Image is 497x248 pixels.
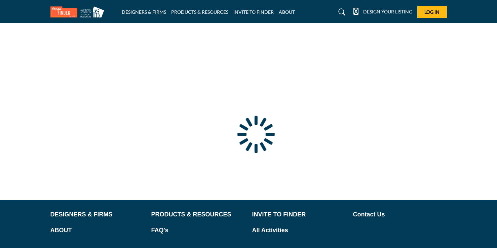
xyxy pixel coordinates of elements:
a: Search [332,7,350,17]
a: DESIGNERS & FIRMS [122,9,166,15]
a: PRODUCTS & RESOURCES [171,9,228,15]
span: Log In [424,9,439,15]
a: INVITE TO FINDER [252,210,346,219]
a: ABOUT [50,226,144,235]
img: Site Logo [50,6,108,17]
button: Log In [417,6,447,18]
a: FAQ's [151,226,245,235]
a: ABOUT [279,9,295,15]
a: All Activities [252,226,346,235]
a: PRODUCTS & RESOURCES [151,210,245,219]
a: Contact Us [353,210,447,219]
a: DESIGNERS & FIRMS [50,210,144,219]
a: INVITE TO FINDER [233,9,274,15]
div: DESIGN YOUR LISTING [353,8,412,16]
h5: DESIGN YOUR LISTING [363,9,412,15]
